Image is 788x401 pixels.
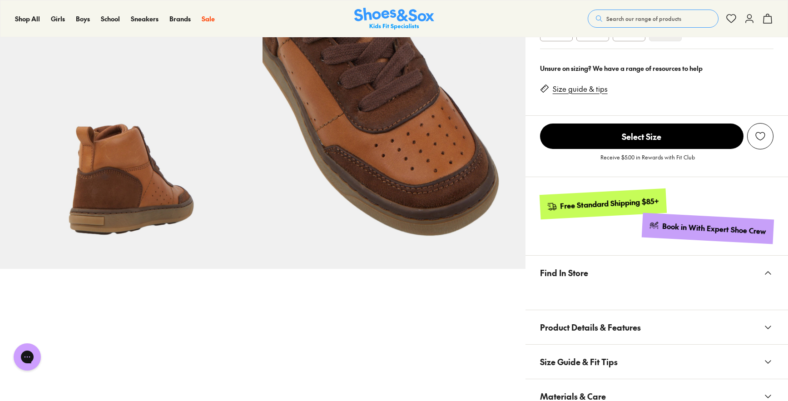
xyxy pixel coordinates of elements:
iframe: Gorgias live chat messenger [9,340,45,374]
span: Search our range of products [606,15,681,23]
a: Sale [202,14,215,24]
button: Product Details & Features [525,310,788,344]
button: Search our range of products [588,10,719,28]
span: Sale [202,14,215,23]
img: 7-479679_1 [263,6,525,268]
button: Add to Wishlist [747,123,773,149]
a: School [101,14,120,24]
div: Book in With Expert Shoe Crew [662,221,767,237]
img: SNS_Logo_Responsive.svg [354,8,434,30]
span: Sneakers [131,14,159,23]
a: Shoes & Sox [354,8,434,30]
a: Brands [169,14,191,24]
div: Unsure on sizing? We have a range of resources to help [540,64,773,73]
span: Find In Store [540,259,588,286]
iframe: Find in Store [540,290,773,299]
span: Girls [51,14,65,23]
a: Boys [76,14,90,24]
a: Free Standard Shipping $85+ [539,188,666,219]
button: Size Guide & Fit Tips [525,345,788,379]
span: School [101,14,120,23]
a: Book in With Expert Shoe Crew [642,213,774,244]
button: Select Size [540,123,743,149]
span: Shop All [15,14,40,23]
p: Receive $5.00 in Rewards with Fit Club [600,153,695,169]
a: Shop All [15,14,40,24]
button: Find In Store [525,256,788,290]
span: Boys [76,14,90,23]
span: Product Details & Features [540,314,641,341]
span: Size Guide & Fit Tips [540,348,618,375]
div: Free Standard Shipping $85+ [560,196,659,211]
a: Size guide & tips [553,84,608,94]
a: Sneakers [131,14,159,24]
span: Brands [169,14,191,23]
a: Girls [51,14,65,24]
